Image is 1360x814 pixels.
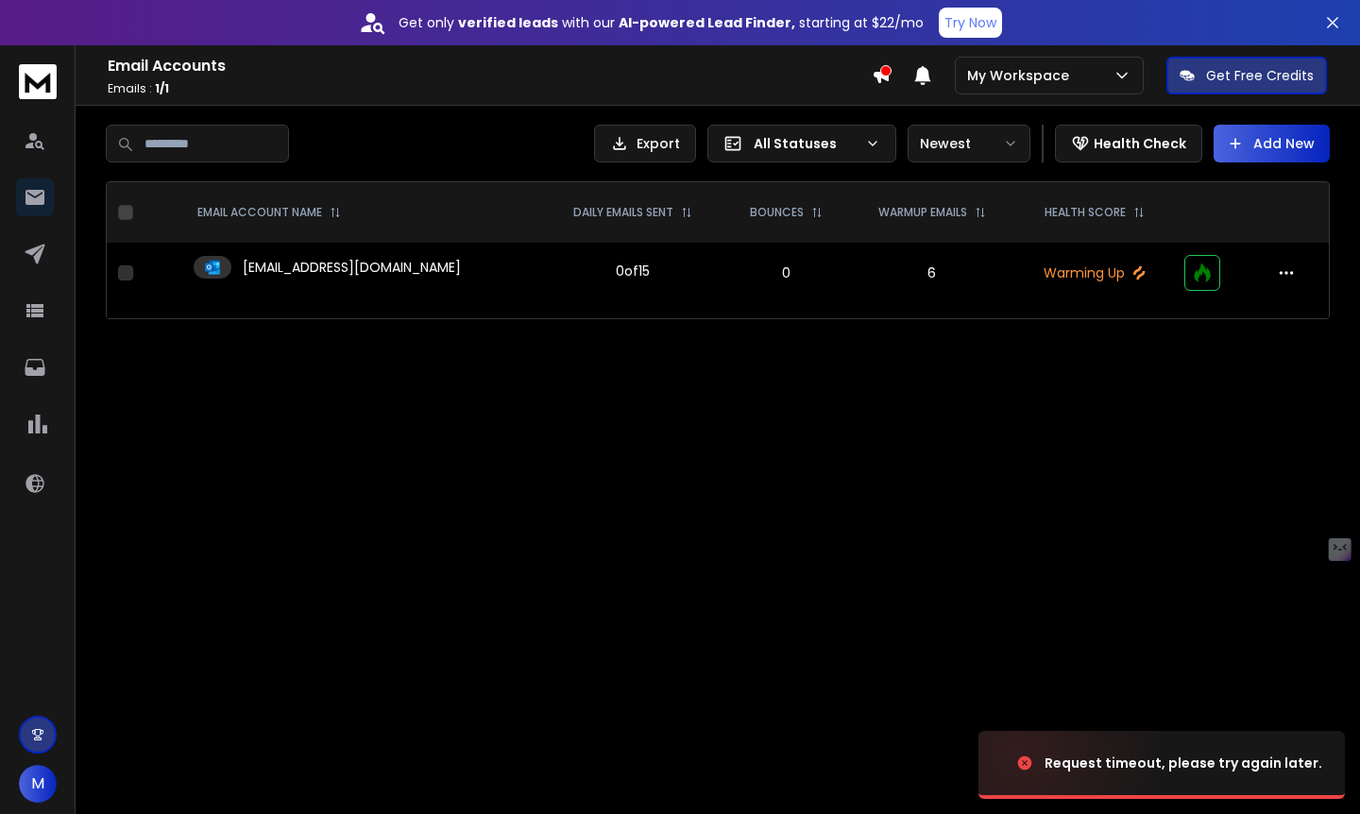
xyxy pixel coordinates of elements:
[1045,754,1322,772] div: Request timeout, please try again later.
[1027,263,1162,282] p: Warming Up
[1214,125,1330,162] button: Add New
[108,81,872,96] p: Emails :
[19,64,57,99] img: logo
[735,263,837,282] p: 0
[848,243,1015,303] td: 6
[594,125,696,162] button: Export
[1055,125,1202,162] button: Health Check
[458,13,558,32] strong: verified leads
[19,765,57,803] button: M
[108,55,872,77] h1: Email Accounts
[878,205,967,220] p: WARMUP EMAILS
[155,80,169,96] span: 1 / 1
[1094,134,1186,153] p: Health Check
[616,262,650,280] div: 0 of 15
[967,66,1077,85] p: My Workspace
[243,258,461,277] p: [EMAIL_ADDRESS][DOMAIN_NAME]
[908,125,1030,162] button: Newest
[573,205,673,220] p: DAILY EMAILS SENT
[1166,57,1327,94] button: Get Free Credits
[754,134,858,153] p: All Statuses
[944,13,996,32] p: Try Now
[399,13,924,32] p: Get only with our starting at $22/mo
[978,712,1167,814] img: image
[750,205,804,220] p: BOUNCES
[1045,205,1126,220] p: HEALTH SCORE
[197,205,341,220] div: EMAIL ACCOUNT NAME
[619,13,795,32] strong: AI-powered Lead Finder,
[1206,66,1314,85] p: Get Free Credits
[939,8,1002,38] button: Try Now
